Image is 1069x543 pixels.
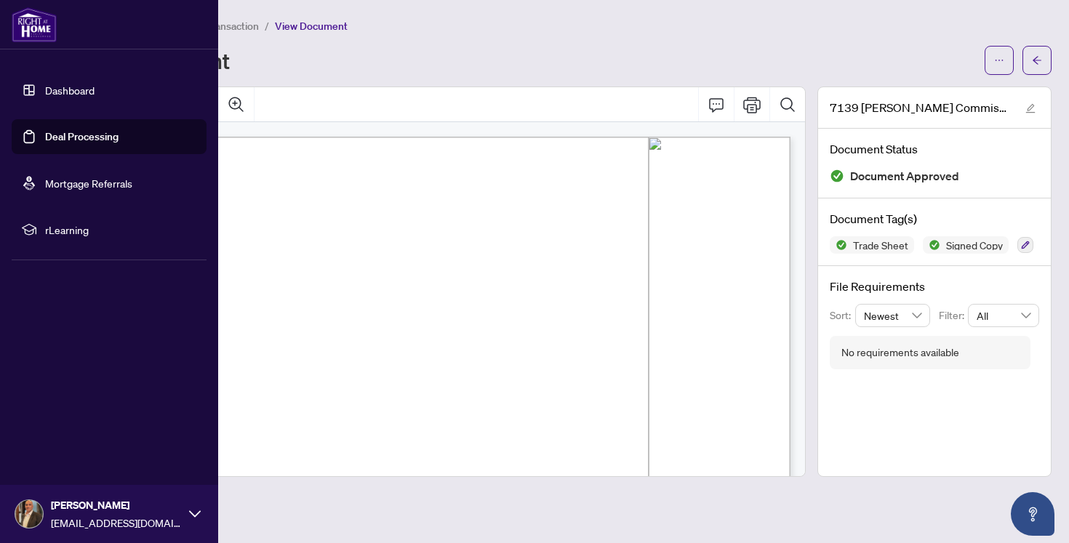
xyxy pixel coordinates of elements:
[45,130,119,143] a: Deal Processing
[1011,492,1054,536] button: Open asap
[830,236,847,254] img: Status Icon
[15,500,43,528] img: Profile Icon
[830,99,1012,116] span: 7139 [PERSON_NAME] Commission Statement_[DATE] 08_42_04.pdf
[51,497,182,513] span: [PERSON_NAME]
[1025,103,1036,113] span: edit
[45,222,196,238] span: rLearning
[939,307,968,323] p: Filter:
[1032,55,1042,65] span: arrow-left
[275,20,348,33] span: View Document
[181,20,259,33] span: View Transaction
[51,515,182,531] span: [EMAIL_ADDRESS][DOMAIN_NAME]
[265,17,269,34] li: /
[45,177,132,190] a: Mortgage Referrals
[864,305,922,326] span: Newest
[850,166,959,186] span: Document Approved
[830,278,1039,295] h4: File Requirements
[12,7,57,42] img: logo
[923,236,940,254] img: Status Icon
[847,240,914,250] span: Trade Sheet
[841,345,959,361] div: No requirements available
[830,169,844,183] img: Document Status
[994,55,1004,65] span: ellipsis
[977,305,1030,326] span: All
[940,240,1009,250] span: Signed Copy
[830,307,855,323] p: Sort:
[830,210,1039,228] h4: Document Tag(s)
[45,84,95,97] a: Dashboard
[830,140,1039,158] h4: Document Status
